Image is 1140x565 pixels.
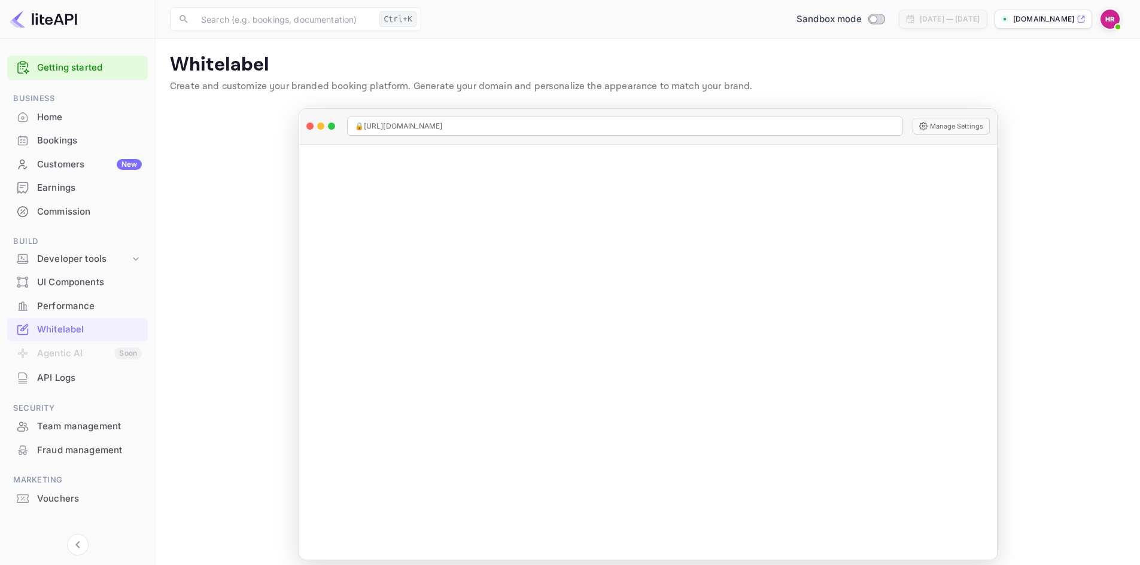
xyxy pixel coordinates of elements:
input: Search (e.g. bookings, documentation) [194,7,375,31]
div: Vouchers [7,487,148,511]
div: Ctrl+K [379,11,417,27]
div: Bookings [37,134,142,148]
a: UI Components [7,271,148,293]
span: Security [7,402,148,415]
div: UI Components [7,271,148,294]
button: Collapse navigation [67,534,89,555]
div: Bookings [7,129,148,152]
div: Fraud management [7,439,148,462]
div: Fraud management [37,444,142,457]
a: Performance [7,295,148,317]
span: 🔒 [URL][DOMAIN_NAME] [355,121,443,132]
span: Business [7,92,148,105]
span: Marketing [7,474,148,487]
a: Commission [7,200,148,222]
div: UI Components [37,276,142,289]
div: [DATE] — [DATE] [920,14,980,25]
a: API Logs [7,367,148,389]
div: Home [7,106,148,129]
div: Developer tools [37,252,130,266]
div: Commission [7,200,148,224]
div: Performance [7,295,148,318]
div: Customers [37,158,142,172]
div: API Logs [37,371,142,385]
div: CustomersNew [7,153,148,176]
div: Earnings [7,176,148,200]
div: Home [37,111,142,124]
a: Whitelabel [7,318,148,340]
a: Vouchers [7,487,148,509]
div: Performance [37,300,142,313]
span: Build [7,235,148,248]
div: Earnings [37,181,142,195]
a: Bookings [7,129,148,151]
img: LiteAPI logo [10,10,77,29]
div: Whitelabel [37,323,142,337]
div: Switch to Production mode [792,13,889,26]
a: Team management [7,415,148,437]
p: Whitelabel [170,53,1126,77]
div: Developer tools [7,249,148,270]
a: Earnings [7,176,148,198]
div: New [117,159,142,170]
a: CustomersNew [7,153,148,175]
a: Fraud management [7,439,148,461]
a: Home [7,106,148,128]
div: Vouchers [37,492,142,506]
p: [DOMAIN_NAME] [1013,14,1074,25]
div: Team management [7,415,148,438]
span: Sandbox mode [797,13,862,26]
img: Hugo Ruano [1101,10,1120,29]
div: Whitelabel [7,318,148,341]
div: API Logs [7,367,148,390]
div: Getting started [7,56,148,80]
button: Manage Settings [913,118,990,135]
div: Commission [37,205,142,219]
p: Create and customize your branded booking platform. Generate your domain and personalize the appe... [170,80,1126,94]
div: Team management [37,420,142,433]
a: Getting started [37,61,142,75]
